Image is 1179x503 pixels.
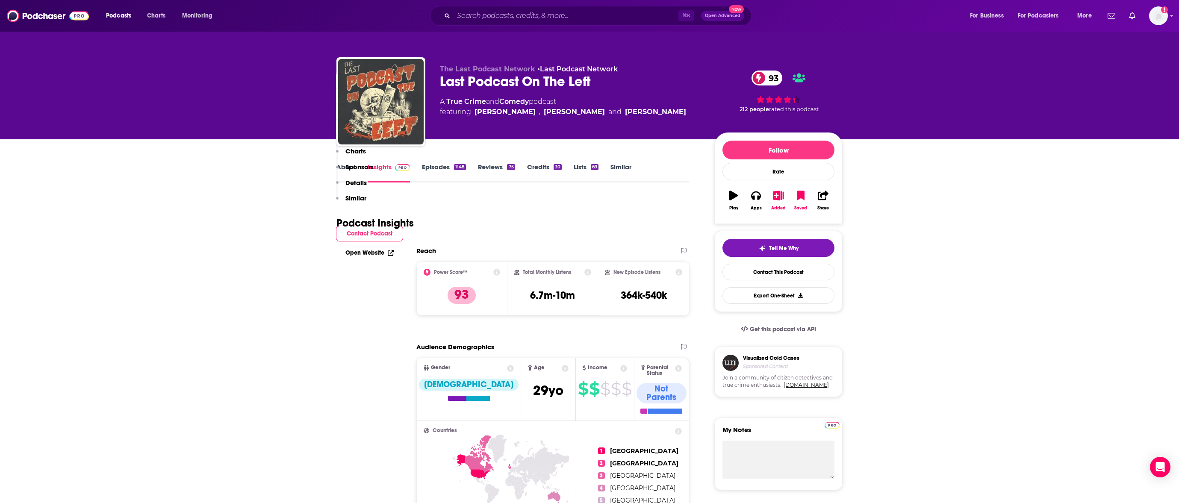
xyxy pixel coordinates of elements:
[769,245,799,252] span: Tell Me Why
[722,287,834,304] button: Export One-Sheet
[1126,9,1139,23] a: Show notifications dropdown
[745,185,767,216] button: Apps
[970,10,1004,22] span: For Business
[486,97,499,106] span: and
[825,422,840,429] img: Podchaser Pro
[743,355,799,362] h3: Visualized Cold Cases
[448,287,476,304] p: 93
[539,107,540,117] span: ,
[751,206,762,211] div: Apps
[794,206,807,211] div: Saved
[625,107,686,117] a: Ed Larson
[336,226,403,241] button: Contact Podcast
[574,163,598,182] a: Lists69
[478,163,515,182] a: Reviews75
[1077,10,1092,22] span: More
[345,194,366,202] p: Similar
[345,163,374,171] p: Sponsors
[147,10,165,22] span: Charts
[705,14,740,18] span: Open Advanced
[722,239,834,257] button: tell me why sparkleTell Me Why
[767,185,790,216] button: Added
[475,107,536,117] a: Marcus Parks
[433,428,457,433] span: Countries
[610,459,678,467] span: [GEOGRAPHIC_DATA]
[734,319,823,340] a: Get this podcast via API
[729,5,744,13] span: New
[1149,6,1168,25] span: Logged in as edeason
[345,249,394,256] a: Open Website
[591,164,598,170] div: 69
[598,485,605,491] span: 4
[416,343,494,351] h2: Audience Demographics
[600,382,610,396] span: $
[610,472,675,479] span: [GEOGRAPHIC_DATA]
[7,8,89,24] a: Podchaser - Follow, Share and Rate Podcasts
[771,206,786,211] div: Added
[534,365,545,371] span: Age
[678,10,694,21] span: ⌘ K
[1071,9,1102,23] button: open menu
[440,97,686,117] div: A podcast
[440,107,686,117] span: featuring
[740,106,769,112] span: 212 people
[530,289,575,302] h3: 6.7m-10m
[647,365,673,376] span: Parental Status
[964,9,1014,23] button: open menu
[611,382,621,396] span: $
[1018,10,1059,22] span: For Podcasters
[1012,9,1071,23] button: open menu
[182,10,212,22] span: Monitoring
[752,71,783,85] a: 93
[537,65,618,73] span: •
[336,179,367,194] button: Details
[825,421,840,429] a: Pro website
[533,382,563,399] span: 29 yo
[769,106,819,112] span: rated this podcast
[613,269,660,275] h2: New Episode Listens
[589,382,599,396] span: $
[790,185,812,216] button: Saved
[454,9,678,23] input: Search podcasts, credits, & more...
[544,107,605,117] a: Henry Zebrowski
[141,9,171,23] a: Charts
[431,365,450,371] span: Gender
[729,206,738,211] div: Play
[598,447,605,454] span: 1
[722,141,834,159] button: Follow
[507,164,515,170] div: 75
[610,447,678,455] span: [GEOGRAPHIC_DATA]
[540,65,618,73] a: Last Podcast Network
[176,9,224,23] button: open menu
[338,59,424,144] img: Last Podcast On The Left
[759,245,766,252] img: tell me why sparkle
[817,206,829,211] div: Share
[714,347,843,418] a: Visualized Cold CasesSponsored ContentJoin a community of citizen detectives and true crime enthu...
[722,185,745,216] button: Play
[722,374,834,389] span: Join a community of citizen detectives and true crime enthusiasts.
[527,163,562,182] a: Credits30
[438,6,760,26] div: Search podcasts, credits, & more...
[578,382,588,396] span: $
[588,365,607,371] span: Income
[722,355,739,371] img: coldCase.18b32719.png
[454,164,466,170] div: 1148
[610,484,675,492] span: [GEOGRAPHIC_DATA]
[722,163,834,180] div: Rate
[621,289,667,302] h3: 364k-540k
[336,194,366,210] button: Similar
[622,382,631,396] span: $
[637,383,687,403] div: Not Parents
[1161,6,1168,13] svg: Add a profile image
[106,10,131,22] span: Podcasts
[784,382,829,388] a: [DOMAIN_NAME]
[743,363,799,369] h4: Sponsored Content
[446,97,486,106] a: True Crime
[499,97,529,106] a: Comedy
[422,163,466,182] a: Episodes1148
[598,472,605,479] span: 3
[100,9,142,23] button: open menu
[608,107,622,117] span: and
[1149,6,1168,25] img: User Profile
[434,269,467,275] h2: Power Score™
